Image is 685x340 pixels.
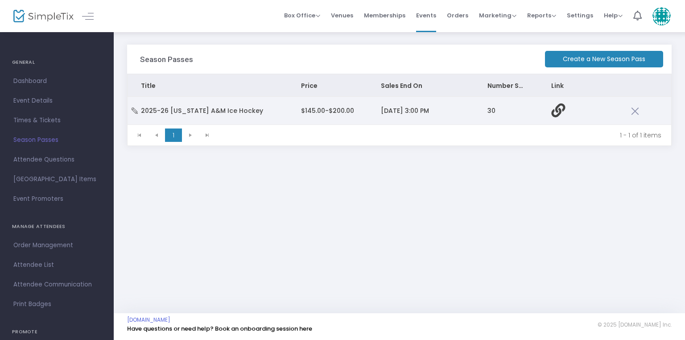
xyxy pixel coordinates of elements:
[13,134,100,146] span: Season Passes
[128,75,288,97] th: Title
[13,259,100,271] span: Attendee List
[301,106,354,115] span: $145.00-$200.00
[598,321,672,328] span: © 2025 [DOMAIN_NAME] Inc.
[331,4,353,27] span: Venues
[367,75,474,97] th: Sales End On
[474,75,538,97] th: Number Sold
[381,106,429,115] span: [DATE] 3:00 PM
[13,240,100,251] span: Order Management
[12,54,102,71] h4: GENERAL
[416,4,436,27] span: Events
[140,55,193,64] h3: Season Passes
[567,4,593,27] span: Settings
[13,174,100,185] span: [GEOGRAPHIC_DATA] Items
[538,75,618,97] th: Link
[284,11,320,20] span: Box Office
[364,4,405,27] span: Memberships
[545,51,663,67] m-button: Create a New Season Pass
[13,279,100,290] span: Attendee Communication
[13,75,100,87] span: Dashboard
[13,95,100,107] span: Event Details
[631,107,639,115] img: cross.png
[487,106,495,115] span: 30
[527,11,556,20] span: Reports
[447,4,468,27] span: Orders
[13,115,100,126] span: Times & Tickets
[13,299,100,310] span: Print Badges
[222,131,661,140] kendo-pager-info: 1 - 1 of 1 items
[288,75,367,97] th: Price
[141,106,263,115] span: 2025-26 [US_STATE] A&M Ice Hockey
[127,316,170,323] a: [DOMAIN_NAME]
[13,193,100,205] span: Event Promoters
[13,154,100,166] span: Attendee Questions
[127,324,312,333] a: Have questions or need help? Book an onboarding session here
[12,218,102,236] h4: MANAGE ATTENDEES
[479,11,516,20] span: Marketing
[604,11,623,20] span: Help
[165,129,182,142] span: Page 1
[128,75,671,124] div: Data table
